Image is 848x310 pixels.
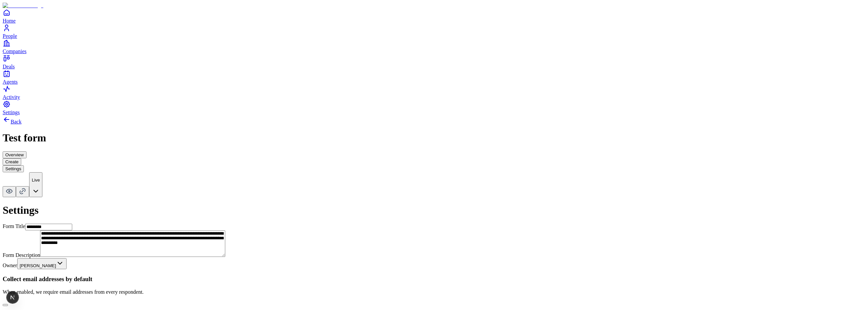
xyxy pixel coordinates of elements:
label: Form Title [3,223,25,229]
button: Overview [3,151,26,158]
a: Companies [3,39,845,54]
button: Create [3,158,21,165]
a: Deals [3,54,845,69]
button: Settings [3,165,24,172]
span: Deals [3,64,15,69]
img: Item Brain Logo [3,3,43,9]
span: Agents [3,79,18,85]
h1: Settings [3,204,845,216]
a: Back [3,119,22,124]
p: When enabled, we require email addresses from every respondent. [3,289,845,295]
label: Owner [3,263,17,268]
span: People [3,33,17,39]
a: People [3,24,845,39]
label: Form Description [3,252,40,258]
span: Settings [3,110,20,115]
span: Activity [3,94,20,100]
h3: Collect email addresses by default [3,275,845,283]
a: Settings [3,100,845,115]
a: Agents [3,70,845,85]
a: Home [3,9,845,24]
h1: Test form [3,132,845,144]
a: Activity [3,85,845,100]
span: Companies [3,48,26,54]
span: Home [3,18,16,24]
